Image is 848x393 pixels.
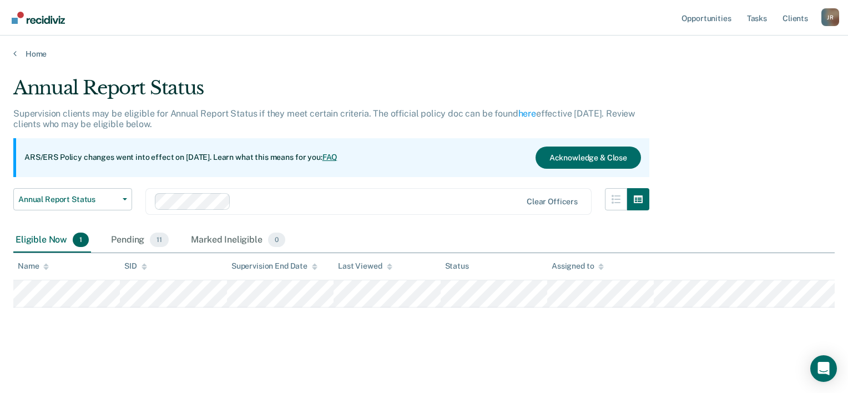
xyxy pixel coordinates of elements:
[338,261,392,271] div: Last Viewed
[13,108,635,129] p: Supervision clients may be eligible for Annual Report Status if they meet certain criteria. The o...
[189,228,287,253] div: Marked Ineligible0
[13,49,835,59] a: Home
[109,228,171,253] div: Pending11
[552,261,604,271] div: Assigned to
[536,147,641,169] button: Acknowledge & Close
[13,188,132,210] button: Annual Report Status
[18,261,49,271] div: Name
[527,197,578,206] div: Clear officers
[821,8,839,26] button: Profile dropdown button
[73,233,89,247] span: 1
[821,8,839,26] div: J R
[13,228,91,253] div: Eligible Now1
[150,233,169,247] span: 11
[12,12,65,24] img: Recidiviz
[268,233,285,247] span: 0
[24,152,337,163] p: ARS/ERS Policy changes went into effect on [DATE]. Learn what this means for you:
[13,77,649,108] div: Annual Report Status
[322,153,338,162] a: FAQ
[124,261,147,271] div: SID
[445,261,469,271] div: Status
[518,108,536,119] a: here
[810,355,837,382] div: Open Intercom Messenger
[18,195,118,204] span: Annual Report Status
[231,261,317,271] div: Supervision End Date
